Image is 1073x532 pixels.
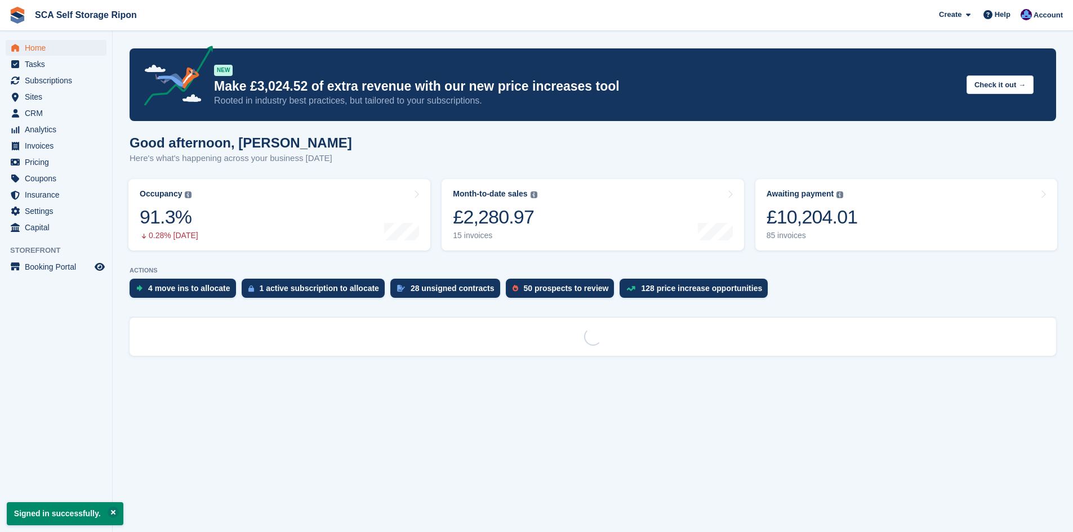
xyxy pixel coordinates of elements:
img: contract_signature_icon-13c848040528278c33f63329250d36e43548de30e8caae1d1a13099fd9432cc5.svg [397,285,405,292]
span: Home [25,40,92,56]
span: Storefront [10,245,112,256]
div: 28 unsigned contracts [411,284,495,293]
a: 4 move ins to allocate [130,279,242,303]
img: move_ins_to_allocate_icon-fdf77a2bb77ea45bf5b3d319d69a93e2d87916cf1d5bf7949dd705db3b84f3ca.svg [136,285,143,292]
img: icon-info-grey-7440780725fd019a000dd9b08b2336e03edf1995a4989e88bcd33f0948082b44.svg [836,191,843,198]
a: menu [6,154,106,170]
div: Month-to-date sales [453,189,527,199]
a: 28 unsigned contracts [390,279,506,303]
a: Preview store [93,260,106,274]
button: Check it out → [967,75,1034,94]
span: Booking Portal [25,259,92,275]
span: Tasks [25,56,92,72]
img: stora-icon-8386f47178a22dfd0bd8f6a31ec36ba5ce8667c1dd55bd0f319d3a0aa187defe.svg [9,7,26,24]
p: Make £3,024.52 of extra revenue with our new price increases tool [214,78,958,95]
span: Insurance [25,187,92,203]
a: menu [6,122,106,137]
img: price_increase_opportunities-93ffe204e8149a01c8c9dc8f82e8f89637d9d84a8eef4429ea346261dce0b2c0.svg [626,286,635,291]
h1: Good afternoon, [PERSON_NAME] [130,135,352,150]
a: Occupancy 91.3% 0.28% [DATE] [128,179,430,251]
span: Coupons [25,171,92,186]
div: 0.28% [DATE] [140,231,198,240]
p: Signed in successfully. [7,502,123,525]
a: menu [6,171,106,186]
div: £2,280.97 [453,205,537,229]
p: Rooted in industry best practices, but tailored to your subscriptions. [214,95,958,107]
a: SCA Self Storage Ripon [30,6,141,24]
a: menu [6,220,106,235]
div: Occupancy [140,189,182,199]
a: Awaiting payment £10,204.01 85 invoices [755,179,1057,251]
div: 4 move ins to allocate [148,284,230,293]
a: menu [6,187,106,203]
div: 91.3% [140,205,198,229]
a: 50 prospects to review [506,279,620,303]
span: Subscriptions [25,73,92,88]
p: ACTIONS [130,267,1056,274]
span: Settings [25,203,92,219]
img: price-adjustments-announcement-icon-8257ccfd72463d97f412b2fc003d46551f7dbcb40ab6d574587a9cd5c0d94... [135,46,213,110]
span: Sites [25,89,92,105]
span: Invoices [25,138,92,154]
a: Month-to-date sales £2,280.97 15 invoices [442,179,743,251]
img: icon-info-grey-7440780725fd019a000dd9b08b2336e03edf1995a4989e88bcd33f0948082b44.svg [185,191,192,198]
div: 128 price increase opportunities [641,284,762,293]
a: menu [6,138,106,154]
img: Sarah Race [1021,9,1032,20]
a: menu [6,89,106,105]
img: icon-info-grey-7440780725fd019a000dd9b08b2336e03edf1995a4989e88bcd33f0948082b44.svg [531,191,537,198]
span: Capital [25,220,92,235]
a: 128 price increase opportunities [620,279,773,303]
div: 1 active subscription to allocate [260,284,379,293]
div: 50 prospects to review [524,284,609,293]
span: Help [995,9,1010,20]
span: Create [939,9,961,20]
a: 1 active subscription to allocate [242,279,390,303]
div: 85 invoices [767,231,858,240]
div: £10,204.01 [767,205,858,229]
a: menu [6,40,106,56]
a: menu [6,259,106,275]
a: menu [6,56,106,72]
div: Awaiting payment [767,189,834,199]
span: Account [1034,10,1063,21]
p: Here's what's happening across your business [DATE] [130,152,352,165]
img: active_subscription_to_allocate_icon-d502201f5373d7db506a760aba3b589e785aa758c864c3986d89f69b8ff3... [248,285,254,292]
div: NEW [214,65,233,76]
span: Pricing [25,154,92,170]
a: menu [6,203,106,219]
img: prospect-51fa495bee0391a8d652442698ab0144808aea92771e9ea1ae160a38d050c398.svg [513,285,518,292]
div: 15 invoices [453,231,537,240]
a: menu [6,105,106,121]
a: menu [6,73,106,88]
span: CRM [25,105,92,121]
span: Analytics [25,122,92,137]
